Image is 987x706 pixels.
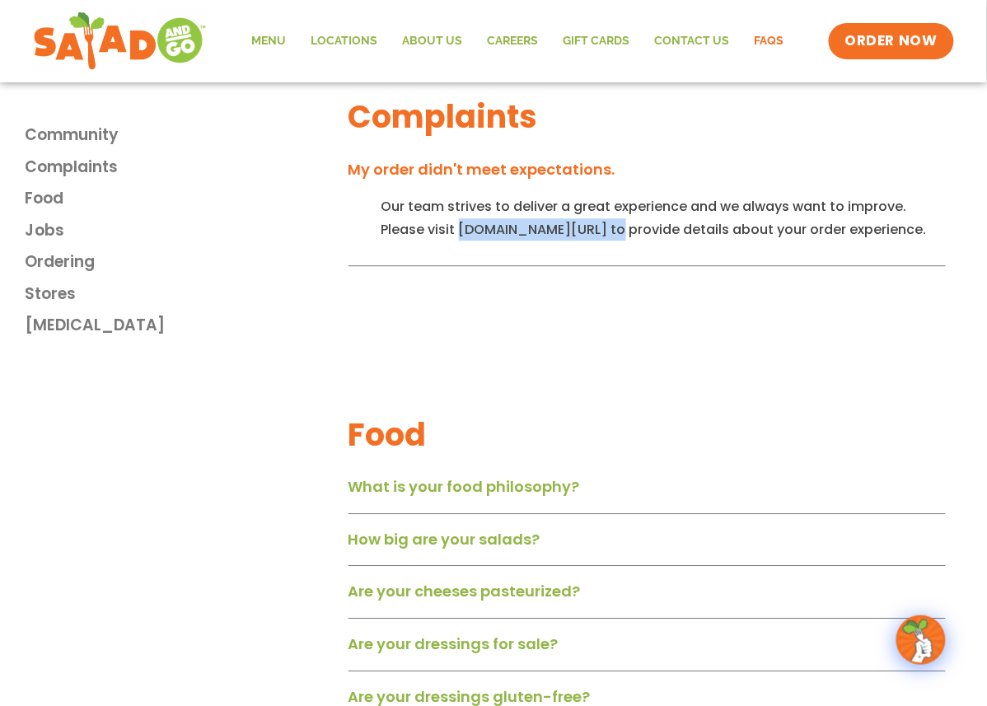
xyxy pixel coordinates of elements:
[741,22,796,60] a: FAQs
[845,31,938,51] span: ORDER NOW
[25,187,338,211] a: Food
[348,471,946,514] div: What is your food philosophy?
[642,22,741,60] a: Contact Us
[25,219,64,243] span: Jobs
[348,529,540,549] a: How big are your salads?
[390,22,475,60] a: About Us
[25,187,63,211] span: Food
[348,159,615,180] a: My order didn't meet expectations.
[348,96,946,137] h2: Complaints
[25,314,165,338] span: [MEDICAL_DATA]
[348,629,946,671] div: Are your dressings for sale?
[348,581,581,601] a: Are your cheeses pasteurized?
[348,634,559,654] a: Are your dressings for sale?
[348,576,946,619] div: Are your cheeses pasteurized?
[475,22,550,60] a: Careers
[25,250,95,274] span: Ordering
[33,8,207,74] img: new-SAG-logo-768×292
[898,617,944,663] img: wpChatIcon
[25,124,119,147] span: Community
[25,283,338,306] a: Stores
[239,22,796,60] nav: Menu
[25,314,338,338] a: [MEDICAL_DATA]
[25,219,338,243] a: Jobs
[298,22,390,60] a: Locations
[348,476,580,497] a: What is your food philosophy?
[348,414,946,455] h2: Food
[239,22,298,60] a: Menu
[550,22,642,60] a: GIFT CARDS
[25,156,118,180] span: Complaints
[25,283,76,306] span: Stores
[348,195,946,265] div: My order didn't meet expectations.
[348,154,946,196] div: My order didn't meet expectations.
[829,23,954,59] a: ORDER NOW
[25,156,338,180] a: Complaints
[348,524,946,567] div: How big are your salads?
[25,124,338,147] a: Community
[25,250,338,274] a: Ordering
